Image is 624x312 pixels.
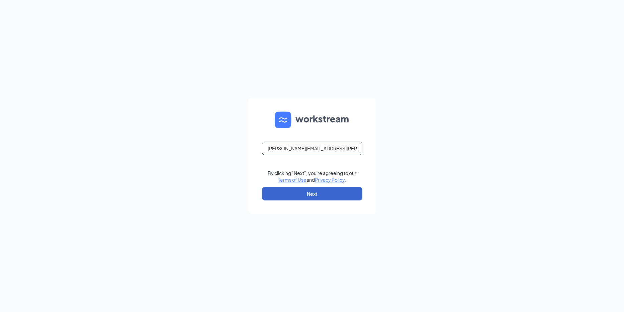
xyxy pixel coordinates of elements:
[262,142,362,155] input: Email
[278,177,306,183] a: Terms of Use
[262,187,362,200] button: Next
[268,170,356,183] div: By clicking "Next", you're agreeing to our and .
[275,112,350,128] img: WS logo and Workstream text
[315,177,345,183] a: Privacy Policy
